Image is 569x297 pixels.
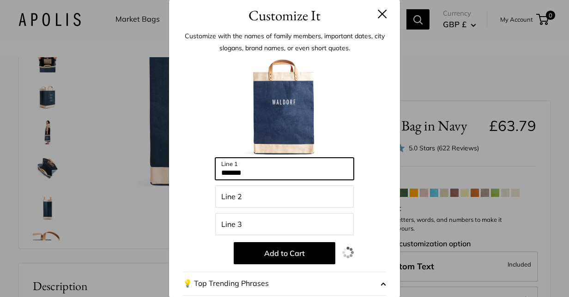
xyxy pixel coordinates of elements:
p: Customize with the names of family members, important dates, city slogans, brand names, or even s... [183,30,386,54]
button: 💡 Top Trending Phrases [183,272,386,296]
h3: Customize It [183,5,386,26]
button: Add to Cart [234,242,335,264]
img: customizer-prod [234,56,335,158]
img: loading.gif [342,247,354,258]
